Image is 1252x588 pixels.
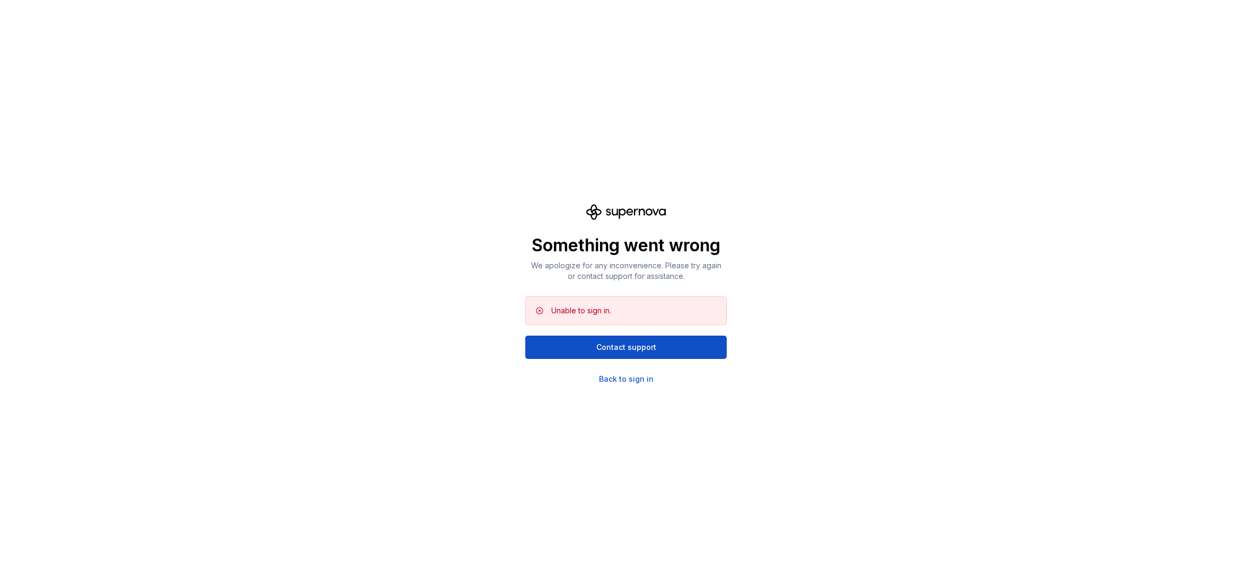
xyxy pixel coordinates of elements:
span: Contact support [596,342,656,353]
a: Back to sign in [599,374,654,384]
p: We apologize for any inconvenience. Please try again or contact support for assistance. [525,260,727,282]
p: Something went wrong [525,235,727,256]
button: Contact support [525,336,727,359]
div: Unable to sign in. [551,305,611,316]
